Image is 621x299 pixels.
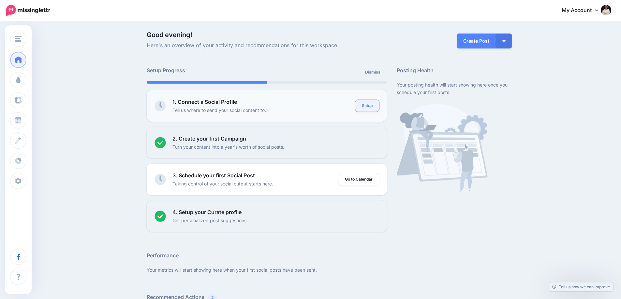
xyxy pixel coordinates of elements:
[172,172,255,179] b: 3. Schedule your first Social Post
[172,209,242,215] b: 4. Setup your Curate profile
[147,41,387,50] span: Here's an overview of your activity and recommendations for this workspace.
[147,266,512,274] p: Your metrics will start showing here when your first social posts have been sent.
[361,66,384,78] a: Dismiss
[555,3,611,19] a: My Account
[355,100,379,112] a: Setup
[155,174,166,185] img: clock-grey.png
[147,31,192,39] span: Good evening!
[147,66,267,75] h5: Setup Progress
[549,282,613,291] a: Tell us how we can improve
[397,104,488,192] img: calendar-waiting.png
[147,251,512,260] h5: Performance
[6,5,50,16] img: Missinglettr
[155,137,166,148] img: checked-circle.png
[502,40,506,42] img: arrow-down-white.png
[155,100,166,112] img: clock-grey.png
[338,173,379,185] a: Go to Calendar
[397,66,512,75] h5: Posting Health
[172,135,246,142] b: 2. Create your first Campaign
[15,36,22,42] img: menu.png
[155,211,166,222] img: checked-circle.png
[397,81,512,96] p: Your posting health will start showing here once you schedule your first posts.
[172,99,237,105] b: 1. Connect a Social Profile
[172,143,284,151] p: Turn your content into a year's worth of social posts.
[172,180,273,187] p: Taking control of your social output starts here.
[457,34,496,48] a: Create Post
[172,106,266,114] p: Tell us where to send your social content to.
[172,217,248,224] p: Get personalized post suggestions.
